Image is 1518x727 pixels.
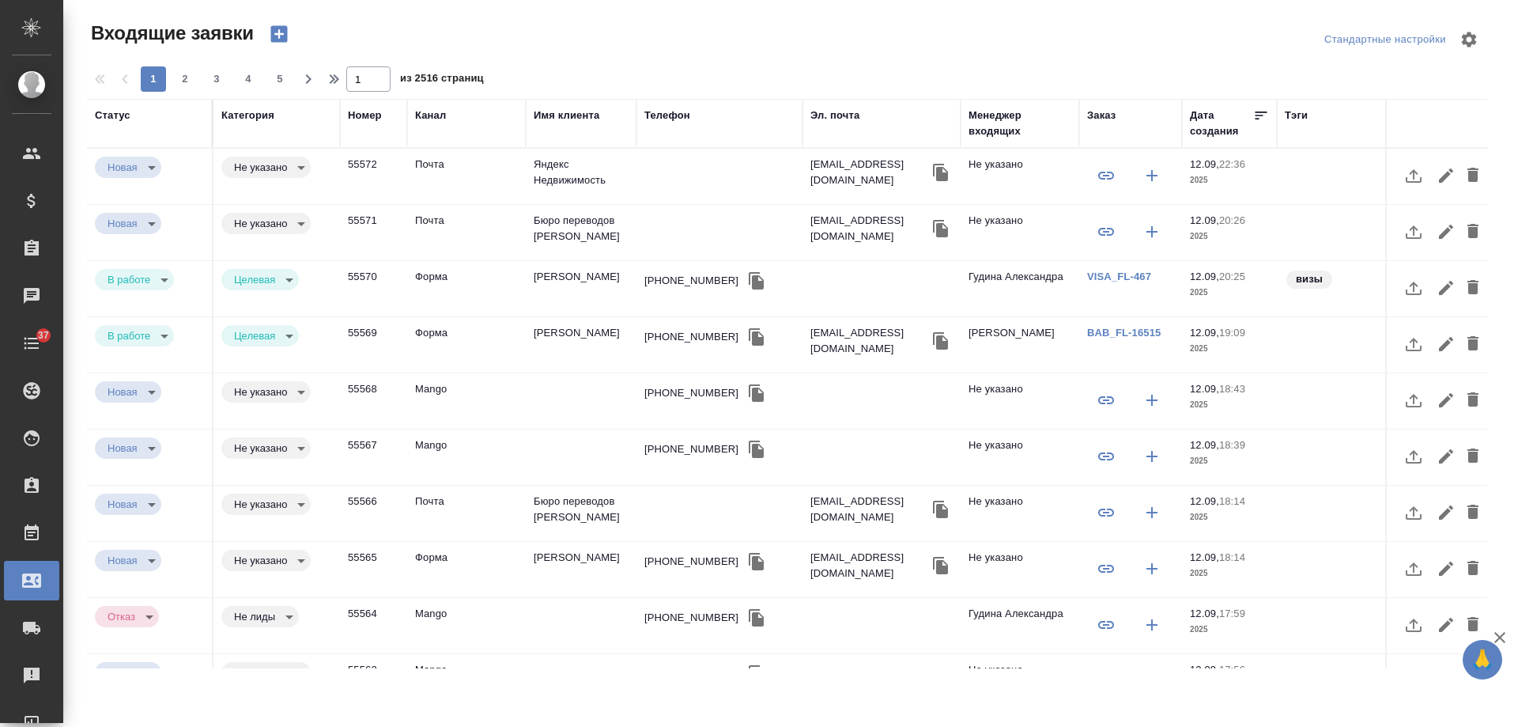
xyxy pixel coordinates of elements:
div: [PHONE_NUMBER] [644,385,738,401]
div: Новая [95,550,161,571]
button: Редактировать [1433,157,1459,195]
button: Создать заказ [1133,381,1171,419]
td: Не указано [961,654,1079,710]
p: 17:56 [1219,664,1245,676]
button: Скопировать [745,437,768,461]
p: 2025 [1190,566,1269,581]
p: 12.09, [1190,608,1219,619]
button: Редактировать [1433,494,1459,532]
button: Не лиды [229,610,280,623]
td: 55564 [340,598,407,653]
button: Целевая [229,273,280,286]
p: 12.09, [1190,271,1219,282]
div: Канал [415,108,446,123]
button: Новая [103,666,142,680]
button: 4 [236,66,261,92]
td: Не указано [961,542,1079,597]
button: Новая [103,441,142,455]
td: Бюро переводов [PERSON_NAME] [526,486,636,541]
div: [PHONE_NUMBER] [644,329,738,345]
button: Скопировать [745,269,768,293]
td: 55563 [340,654,407,710]
button: Удалить [1459,606,1486,644]
button: Загрузить файл [1395,662,1433,700]
div: Новая [95,381,161,403]
button: Редактировать [1433,662,1459,700]
a: BAB_FL-16515 [1087,327,1161,339]
button: Скопировать [929,498,953,521]
div: [PHONE_NUMBER] [644,666,738,682]
button: Новая [103,217,142,230]
div: Новая [221,494,311,515]
p: 19:09 [1219,327,1245,339]
p: 2025 [1190,622,1269,638]
div: Телефон [644,108,690,123]
button: Привязать к существующему заказу [1087,213,1125,251]
button: Скопировать [929,161,953,184]
td: 55572 [340,149,407,204]
p: 12.09, [1190,327,1219,339]
td: Mango [407,598,526,653]
td: Не указано [961,373,1079,429]
button: Загрузить файл [1395,157,1433,195]
td: 55570 [340,261,407,316]
button: Загрузить файл [1395,381,1433,419]
div: Новая [221,157,311,178]
button: Редактировать [1433,437,1459,475]
button: Не указано [229,385,292,399]
div: Тэги [1285,108,1308,123]
button: Привязать к существующему заказу [1087,381,1125,419]
button: Редактировать [1433,381,1459,419]
td: [PERSON_NAME] [526,261,636,316]
td: Не указано [961,430,1079,485]
div: [PHONE_NUMBER] [644,610,738,626]
button: Новая [103,161,142,174]
div: Новая [221,550,311,571]
div: Новая [221,606,299,627]
button: 5 [267,66,293,92]
div: Новая [95,437,161,459]
div: Новая [95,157,161,178]
button: Удалить [1459,213,1486,251]
td: Гудина Александра [961,598,1079,653]
span: 5 [267,71,293,87]
span: 4 [236,71,261,87]
button: В работе [103,329,155,343]
p: 2025 [1190,285,1269,301]
td: Не указано [961,486,1079,541]
p: 18:39 [1219,439,1245,451]
button: Редактировать [1433,550,1459,588]
div: Новая [95,269,174,290]
button: Скопировать [745,325,768,349]
div: визы [1285,269,1459,290]
p: 17:59 [1219,608,1245,619]
button: 🙏 [1463,640,1502,680]
p: 12.09, [1190,664,1219,676]
td: Гудина Александра [961,261,1079,316]
button: Скопировать [745,550,768,574]
button: Загрузить файл [1395,494,1433,532]
button: Привязать к существующему заказу [1087,550,1125,588]
button: Привязать к существующему заказу [1087,494,1125,532]
div: Новая [95,606,159,627]
button: Привязать к существующему заказу [1087,157,1125,195]
button: Скопировать [929,329,953,353]
td: 55567 [340,430,407,485]
div: Новая [221,437,311,459]
p: 12.09, [1190,158,1219,170]
button: Создать заказ [1133,494,1171,532]
p: 2025 [1190,172,1269,188]
div: Эл. почта [810,108,859,123]
td: Форма [407,317,526,373]
button: Удалить [1459,157,1486,195]
div: Новая [95,494,161,515]
p: 2025 [1190,397,1269,413]
div: Номер [348,108,382,123]
button: Создать заказ [1133,550,1171,588]
p: [EMAIL_ADDRESS][DOMAIN_NAME] [810,494,929,525]
button: Создать [260,21,298,47]
p: [EMAIL_ADDRESS][DOMAIN_NAME] [810,157,929,188]
p: 12.09, [1190,383,1219,395]
td: Mango [407,654,526,710]
button: Скопировать [929,554,953,577]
